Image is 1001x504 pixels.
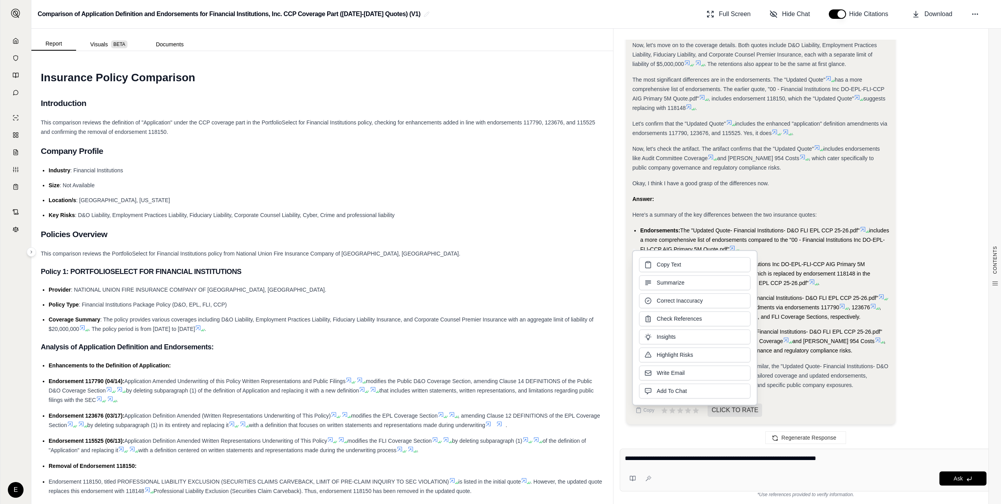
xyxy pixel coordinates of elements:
[643,407,654,413] span: Copy
[680,227,859,234] span: The "Updated Quote- Financial Institutions- D&O FLI EPL CCP 25-26.pdf"
[657,261,681,268] span: Copy Text
[818,280,820,286] span: .
[49,438,124,444] span: Endorsement 115525 (06/13):
[5,85,26,100] a: Chat
[5,110,26,126] a: Single Policy
[639,383,750,398] button: Add To Chat
[41,250,460,257] span: This comparison reviews the PortfolioSelect for Financial Institutions policy from National Union...
[695,105,697,111] span: .
[657,369,684,377] span: Write Email
[781,435,836,441] span: Regenerate Response
[49,301,79,308] span: Policy Type
[249,422,485,428] span: with a definition that focuses on written statements and representations made during underwriting
[417,447,419,453] span: .
[204,326,206,332] span: .
[49,212,75,218] span: Key Risks
[632,155,874,171] span: , which cater specifically to public company governance and regulatory compliance risks.
[49,182,60,188] span: Size
[632,77,825,83] span: The most significant differences are in the endorsements. The "Updated Quote"
[739,246,740,252] span: .
[640,338,885,354] span: , which cater specifically to public company governance and regulatory compliance risks.
[640,227,889,252] span: includes a more comprehensive list of endorsements compared to the "00 - Financial Institutions I...
[5,179,26,195] a: Coverage Table
[49,378,124,384] span: Endorsement 117790 (04/14):
[766,6,813,22] button: Hide Chat
[640,227,680,234] span: Endorsements:
[41,265,604,279] h3: Policy 1: PORTFOLIOSELECT FOR FINANCIAL INSTITUTIONS
[49,478,449,485] span: Endorsement 118150, titled PROFESSIONAL LIABILITY EXCLUSION (SECURITIES CLAIMS CARVEBACK, LIMIT O...
[5,50,26,66] a: Documents Vault
[782,9,810,19] span: Hide Chat
[699,295,878,301] span: The "Updated Quote- Financial Institutions- D&O FLI EPL CCP 25-26.pdf"
[632,95,885,111] span: suggests replacing with 118148
[49,362,171,369] span: Enhancements to the Definition of Application:
[49,478,602,494] span: . However, the updated quote replaces this endorsement with 118148
[111,40,127,48] span: BETA
[939,471,986,486] button: Ask
[632,121,887,136] span: includes the enhanced "application" definition amendments via endorsements 117790, 123676, and 11...
[27,247,36,257] button: Expand sidebar
[992,246,998,274] span: CONTENTS
[657,279,684,287] span: Summarize
[41,95,604,111] h2: Introduction
[639,293,750,308] button: Correct Inaccuracy
[792,130,794,136] span: .
[79,301,227,308] span: : Financial Institutions Package Policy (D&O, EPL, FLI, CCP)
[639,275,750,290] button: Summarize
[704,61,846,67] span: . The retentions also appear to be the same at first glance.
[116,397,118,403] span: .
[41,143,604,159] h2: Company Profile
[348,438,432,444] span: modifies the FLI Coverage Section
[5,162,26,177] a: Custom Report
[41,226,604,243] h2: Policies Overview
[49,316,100,323] span: Coverage Summary
[506,422,507,428] span: .
[452,438,522,444] span: by deleting subparagraph (1)
[49,387,593,403] span: that includes written statements, written representations, and limitations regarding public filin...
[632,212,817,218] span: Here's a summary of the key differences between the two insurance quotes:
[142,38,198,51] button: Documents
[703,6,754,22] button: Full Screen
[909,6,955,22] button: Download
[124,378,346,384] span: Application Amended Underwriting of this Policy Written Representations and Public Filings
[657,333,675,341] span: Insights
[49,197,76,203] span: Location/s
[848,304,870,310] span: , 123676
[632,402,657,418] button: Copy
[49,287,71,293] span: Provider
[925,9,952,19] span: Download
[632,146,814,152] span: Now, let's check the artifact. The artifact confirms that the "Updated Quote"
[70,167,123,173] span: : Financial Institutions
[657,387,687,395] span: Add To Chat
[41,340,604,354] h3: Analysis of Application Definition and Endorsements:
[5,221,26,237] a: Legal Search Engine
[49,463,136,469] span: Removal of Endorsement 118150:
[41,67,604,89] h1: Insurance Policy Comparison
[8,5,24,21] button: Expand sidebar
[60,182,95,188] span: : Not Available
[632,180,769,186] span: Okay, I think I have a good grasp of the differences now.
[8,482,24,498] div: E
[632,196,654,202] strong: Answer:
[639,347,750,362] button: Highlight Risks
[49,413,600,428] span: , amending Clause 12 DEFINITIONS of the EPL Coverage Section
[5,68,26,83] a: Prompt Library
[679,314,861,320] span: , modifying the Public D&O, EPL, and FLI Coverage Sections, respectively.
[849,9,893,19] span: Hide Citations
[657,297,703,305] span: Correct Inaccuracy
[708,404,762,417] span: CLICK TO RATE
[954,475,963,482] span: Ask
[71,287,326,293] span: : NATIONAL UNION FIRE INSURANCE COMPANY OF [GEOGRAPHIC_DATA], [GEOGRAPHIC_DATA].
[11,9,20,18] img: Expand sidebar
[49,167,70,173] span: Industry
[49,413,124,419] span: Endorsement 123676 (03/17):
[5,144,26,160] a: Claim Coverage
[657,351,693,359] span: Highlight Risks
[5,127,26,143] a: Policy Comparisons
[657,315,702,323] span: Check References
[639,311,750,326] button: Check References
[717,155,799,161] span: and [PERSON_NAME] 954 Costs
[38,7,420,21] h2: Comparison of Application Definition and Endorsements for Financial Institutions, Inc. CCP Covera...
[31,37,76,51] button: Report
[632,77,885,102] span: has a more comprehensive list of endorsements. The earlier quote, "00 - Financial Institutions In...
